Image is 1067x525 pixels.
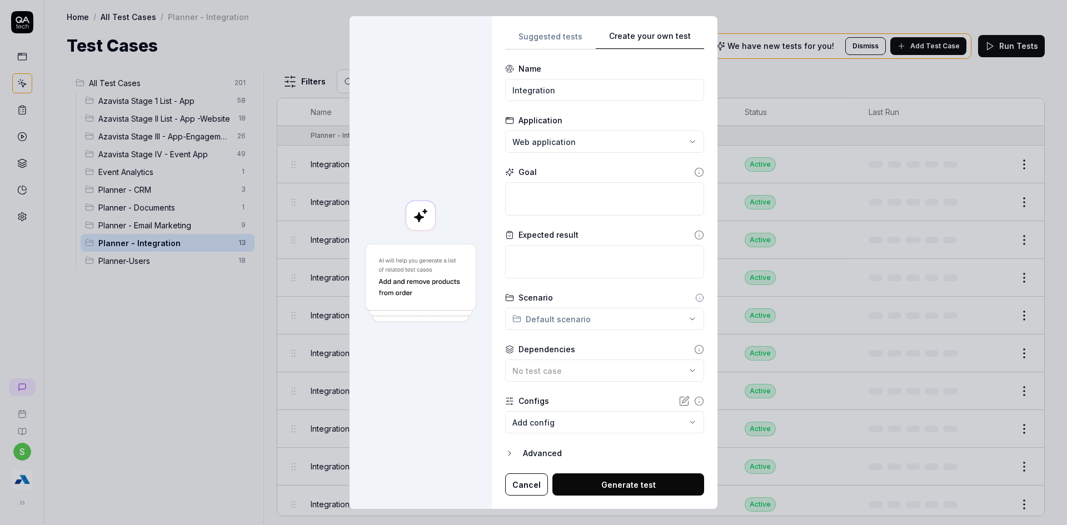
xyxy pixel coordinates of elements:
button: Create your own test [596,29,704,49]
div: Goal [518,166,537,178]
div: Configs [518,395,549,407]
button: Cancel [505,473,548,496]
div: Name [518,63,541,74]
button: Advanced [505,447,704,460]
div: Default scenario [512,313,591,325]
button: Generate test [552,473,704,496]
div: Advanced [523,447,704,460]
span: No test case [512,366,562,376]
div: Dependencies [518,343,575,355]
img: Generate a test using AI [363,242,478,324]
div: Application [518,114,562,126]
div: Expected result [518,229,579,241]
button: Default scenario [505,308,704,330]
span: Web application [512,136,576,148]
button: No test case [505,359,704,382]
button: Web application [505,131,704,153]
div: Scenario [518,292,553,303]
button: Suggested tests [505,29,596,49]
